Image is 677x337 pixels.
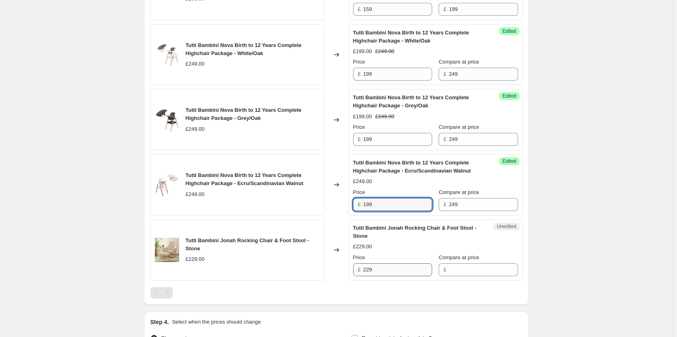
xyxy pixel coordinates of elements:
div: £229.00 [353,243,372,251]
span: Compare at price [439,189,479,195]
span: Price [353,124,365,130]
span: £ [443,6,446,12]
img: TuttiBambiniJonahRockingChair_FootStool-Stone1_80x.jpg [155,238,179,262]
span: £ [358,71,361,77]
span: Tutti Bambini Jonah Rocking Chair & Foot Stool - Stone [186,237,309,252]
span: £ [443,71,446,77]
span: £ [443,267,446,273]
span: Tutti Bambini Nova Birth to 12 Years Complete Highchair Package - White/Oak [186,42,302,56]
span: Tutti Bambini Nova Birth to 12 Years Complete Highchair Package - Ecru/Scandinavian Walnut [353,160,471,174]
div: £249.00 [186,125,205,133]
nav: Pagination [150,287,173,299]
span: £ [358,6,361,12]
span: Tutti Bambini Nova Birth to 12 Years Complete Highchair Package - White/Oak [353,30,469,44]
span: £ [358,201,361,207]
span: Tutti Bambini Nova Birth to 12 Years Complete Highchair Package - Grey/Oak [186,107,302,121]
div: £249.00 [353,177,372,186]
p: Select when the prices should change [172,318,261,326]
span: Compare at price [439,124,479,130]
span: Compare at price [439,254,479,260]
h2: Step 4. [150,318,169,326]
span: £ [358,267,361,273]
span: Tutti Bambini Nova Birth to 12 Years Complete Highchair Package - Ecru/Scandinavian Walnut [186,172,304,186]
span: £ [358,136,361,142]
span: Tutti Bambini Nova Birth to 12 Years Complete Highchair Package - Grey/Oak [353,94,469,109]
strike: £249.00 [375,113,394,121]
span: Compare at price [439,59,479,65]
strike: £249.00 [375,47,394,55]
span: £ [443,201,446,207]
img: TuttiBambiniNovaBirthto12YearsCompleteHighchairPackage-EcruScandinavianWalnut1_80x.jpg [155,173,179,197]
div: £249.00 [186,190,205,198]
div: £199.00 [353,113,372,121]
span: Edited [502,158,516,164]
div: £199.00 [353,47,372,55]
img: TuttiBambiniNovaBirthto12YearsCompleteHighchairPackage-WhiteOak1_80x.jpg [155,43,179,67]
span: Unedited [497,223,516,230]
img: TuttiBambiniNovaBirthto12YearsCompleteHighchairPackage-GreyOak1_80x.jpg [155,108,179,132]
span: £ [443,136,446,142]
span: Price [353,59,365,65]
span: Edited [502,93,516,99]
span: Price [353,254,365,260]
span: Tutti Bambini Jonah Rocking Chair & Foot Stool - Stone [353,225,477,239]
div: £249.00 [186,60,205,68]
span: Edited [502,28,516,34]
div: £229.00 [186,255,205,263]
span: Price [353,189,365,195]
